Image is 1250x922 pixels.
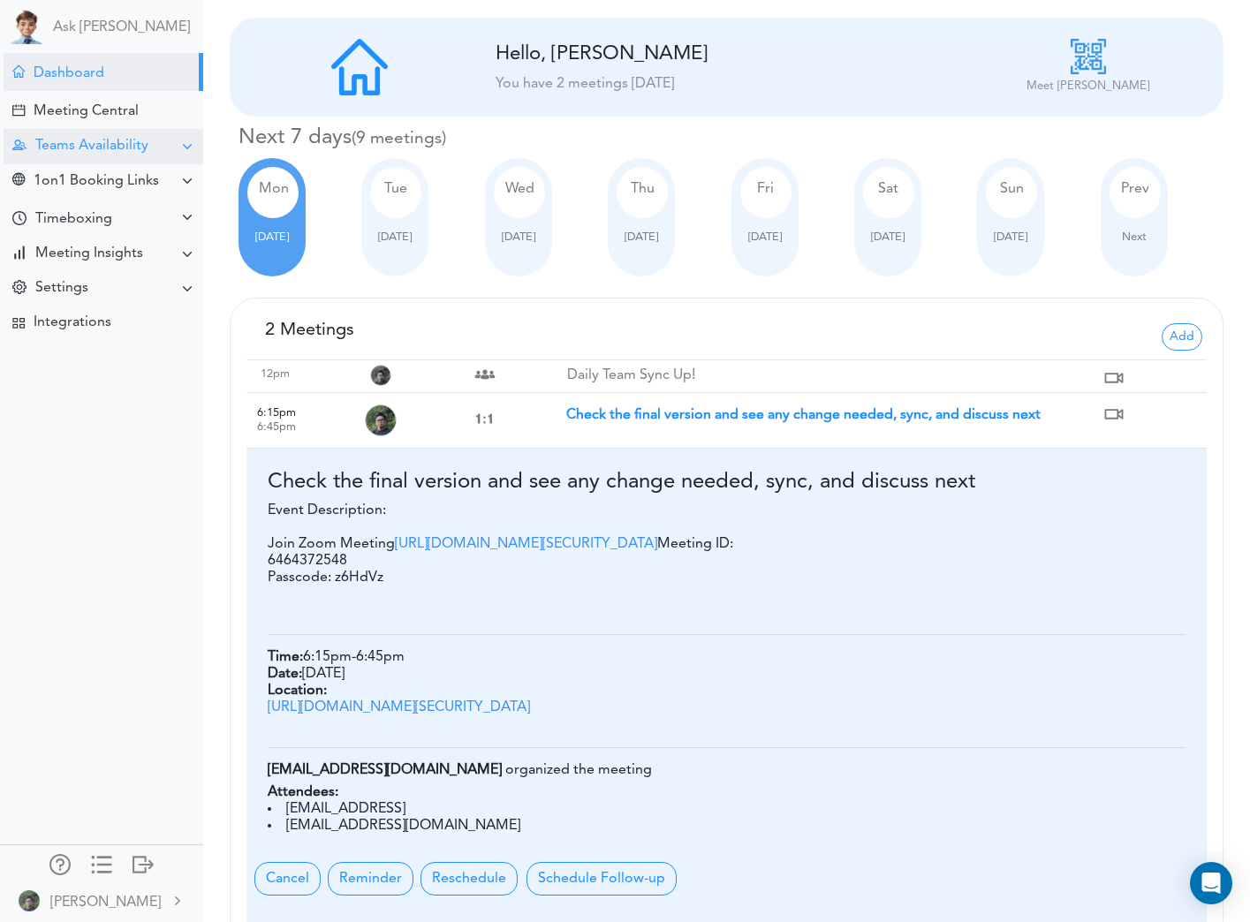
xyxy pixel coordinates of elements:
[268,470,1186,495] h4: Check the final version and see any change needed, sync, and discuss next
[268,650,303,664] b: Time:
[1162,323,1202,351] span: Add Calendar
[49,854,71,879] a: Manage Members and Externals
[1071,39,1106,74] img: qr-code_icon.png
[378,231,412,243] span: [DATE]
[35,280,88,297] div: Settings
[302,667,345,681] span: [DATE]
[384,182,407,196] span: Tue
[2,880,201,920] a: [PERSON_NAME]
[472,406,496,431] img: One on one with raj@teamcalendar.ai
[1122,231,1147,243] span: Next 7 days
[871,231,905,243] span: [DATE]
[35,138,148,155] div: Teams Availability
[35,246,143,262] div: Meeting Insights
[365,404,397,436] img: Organizer Lanhui Chen
[257,421,296,433] small: 6:45pm
[255,231,289,243] span: [DATE]
[133,854,154,872] div: Log out
[356,650,405,664] span: 6:45pm
[34,65,104,82] div: Dashboard
[53,19,190,36] a: Ask [PERSON_NAME]
[268,785,338,799] b: Attendees:
[1000,182,1024,196] span: Sun
[34,103,139,120] div: Meeting Central
[34,173,159,190] div: 1on1 Booking Links
[91,854,112,872] div: Show only icons
[1162,328,1202,342] a: Add
[1027,78,1149,95] p: Meet [PERSON_NAME]
[625,231,658,243] span: [DATE]
[566,408,1041,422] strong: Check the final version and see any change needed, sync, and discuss next
[12,211,27,228] div: Time Your Goals
[239,125,1223,151] h4: Next 7 days
[328,862,413,896] span: Send a Reminder Message
[34,314,111,331] div: Integrations
[1100,364,1128,392] img: https://us06web.zoom.us/j/6503929270?pwd=ib5uQR2S3FCPJwbgPwoLAQZUDK0A5A.1
[265,321,354,339] span: 2 Meetings
[12,65,25,78] div: Meeting Dashboard
[1190,862,1232,904] div: Open Intercom Messenger
[257,407,296,419] span: 6:15pm
[261,368,290,380] span: 12pm
[878,182,898,196] span: Sat
[91,854,112,879] a: Change side menu
[420,862,518,896] button: Reschedule
[527,862,677,896] button: Schedule Follow-up
[12,317,25,329] div: TEAMCAL AI Workflow Apps
[757,182,774,196] span: Fri
[12,104,25,117] div: Create Meeting
[19,890,40,911] img: 9k=
[631,182,655,196] span: Thu
[268,818,1186,835] li: [EMAIL_ADDRESS][DOMAIN_NAME]
[9,9,44,44] img: Powered by TEAMCAL AI
[567,367,1101,384] p: Daily Team Sync Up!
[268,801,1186,818] li: [EMAIL_ADDRESS]
[49,854,71,872] div: Manage Members and Externals
[502,231,535,243] span: [DATE]
[268,667,302,681] b: Date:
[268,763,502,777] span: [EMAIL_ADDRESS][DOMAIN_NAME]
[505,763,652,777] span: organized the meeting
[505,182,534,196] span: Wed
[748,231,782,243] span: [DATE]
[395,537,657,551] a: [URL][DOMAIN_NAME][SECURITY_DATA]
[1121,182,1149,196] span: Previous 7 days
[994,231,1027,243] span: [DATE]
[496,42,884,66] div: Hello, [PERSON_NAME]
[370,365,391,386] img: Organizer Raj Lal
[303,650,352,664] span: 6:15pm
[496,73,958,94] div: You have 2 meetings [DATE]
[35,211,112,228] div: Timeboxing
[12,173,25,190] div: Share Meeting Link
[268,536,798,586] div: Join Zoom Meeting Meeting ID: 6464372548 Passcode: z6HdVz
[352,130,446,147] small: 9 meetings this week
[268,700,530,714] a: [URL][DOMAIN_NAME][SECURITY_DATA]
[268,503,1186,519] div: Event Description:
[254,862,321,896] span: Cancel Meeting
[50,892,161,913] div: [PERSON_NAME]
[259,182,289,196] span: Mon
[471,360,499,389] img: Team Meeting with 9 attendees bhavi@teamcalendar.aihitashamehta.design@gmail.com,jagik22@gmail.co...
[1100,400,1128,428] img: https://us05web.zoom.us/j/6464372548?pwd=ca8Z2vM5h6vYEHJWy2vvWjgbJXqC1p.1
[268,683,1186,699] b: Location:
